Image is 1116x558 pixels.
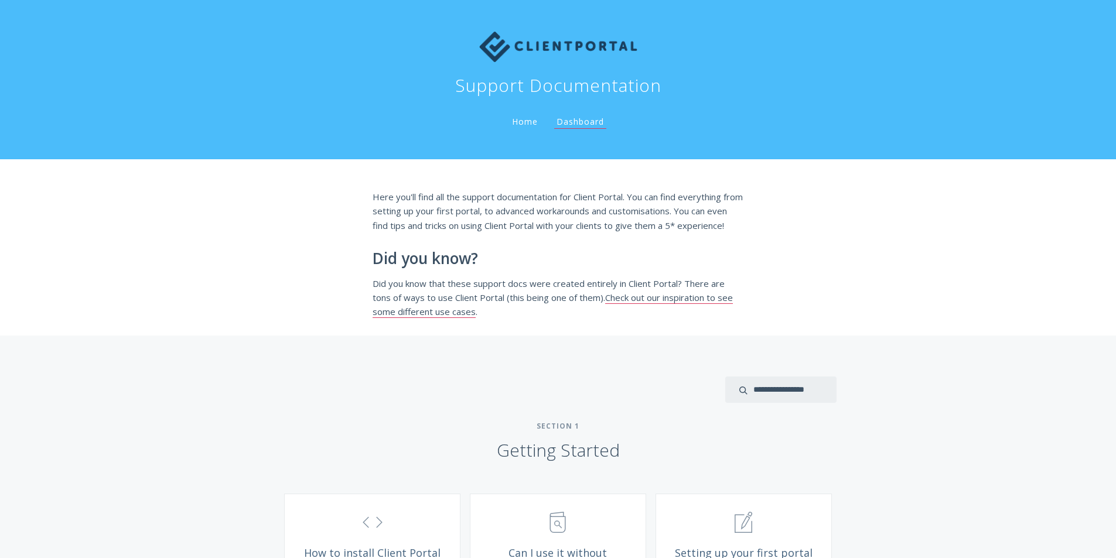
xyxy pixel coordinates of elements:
[725,376,837,403] input: search input
[455,74,661,97] h1: Support Documentation
[373,250,744,268] h2: Did you know?
[554,116,606,129] a: Dashboard
[373,276,744,319] p: Did you know that these support docs were created entirely in Client Portal? There are tons of wa...
[510,116,540,127] a: Home
[373,190,744,232] p: Here you'll find all the support documentation for Client Portal. You can find everything from se...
